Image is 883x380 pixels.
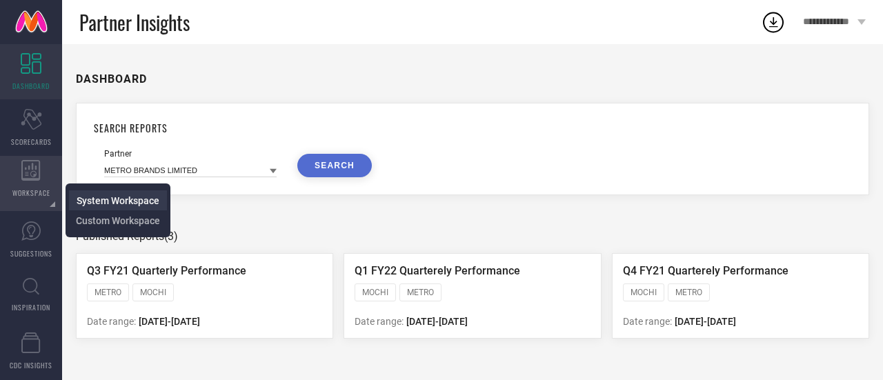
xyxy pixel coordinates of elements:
[623,264,788,277] span: Q4 FY21 Quarterely Performance
[10,360,52,370] span: CDC INSIGHTS
[355,264,520,277] span: Q1 FY22 Quarterely Performance
[675,288,702,297] span: METRO
[12,302,50,312] span: INSPIRATION
[95,288,121,297] span: METRO
[140,288,166,297] span: MOCHI
[355,316,404,327] span: Date range:
[362,288,388,297] span: MOCHI
[407,288,434,297] span: METRO
[76,72,147,86] h1: DASHBOARD
[76,230,869,243] div: Published Reports (3)
[631,288,657,297] span: MOCHI
[12,81,50,91] span: DASHBOARD
[79,8,190,37] span: Partner Insights
[94,121,851,135] h1: SEARCH REPORTS
[10,248,52,259] span: SUGGESTIONS
[139,316,200,327] span: [DATE] - [DATE]
[406,316,468,327] span: [DATE] - [DATE]
[87,264,246,277] span: Q3 FY21 Quarterly Performance
[76,215,160,226] span: Custom Workspace
[675,316,736,327] span: [DATE] - [DATE]
[77,194,159,207] a: System Workspace
[76,214,160,227] a: Custom Workspace
[77,195,159,206] span: System Workspace
[623,316,672,327] span: Date range:
[87,316,136,327] span: Date range:
[11,137,52,147] span: SCORECARDS
[104,149,277,159] div: Partner
[297,154,372,177] button: SEARCH
[12,188,50,198] span: WORKSPACE
[761,10,786,34] div: Open download list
